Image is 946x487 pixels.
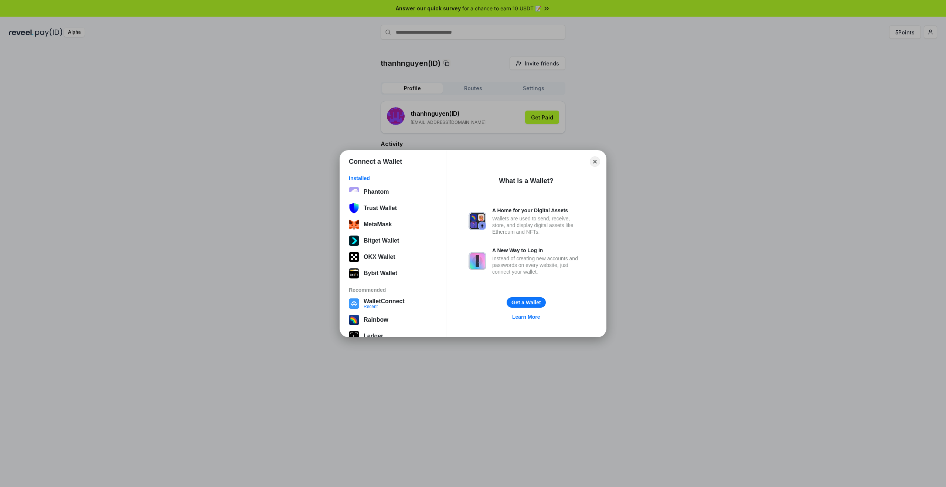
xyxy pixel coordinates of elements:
[364,304,405,308] div: Recent
[347,233,439,248] button: Bitget Wallet
[349,219,359,230] img: svg+xml;base64,PHN2ZyB3aWR0aD0iMzUiIGhlaWdodD0iMzQiIHZpZXdCb3g9IjAgMCAzNSAzNCIgZmlsbD0ibm9uZSIgeG...
[349,298,359,309] img: svg+xml,%3Csvg%20width%3D%2228%22%20height%3D%2228%22%20viewBox%3D%220%200%2028%2028%22%20fill%3D...
[364,270,397,277] div: Bybit Wallet
[347,217,439,232] button: MetaMask
[349,268,359,278] img: svg+xml;base64,PHN2ZyB3aWR0aD0iODgiIGhlaWdodD0iODgiIHZpZXdCb3g9IjAgMCA4OCA4OCIgZmlsbD0ibm9uZSIgeG...
[347,266,439,281] button: Bybit Wallet
[347,296,439,311] button: WalletConnectRecent
[349,331,359,341] img: svg+xml,%3Csvg%20xmlns%3D%22http%3A%2F%2Fwww.w3.org%2F2000%2Fsvg%22%20width%3D%2228%22%20height%3...
[511,299,541,306] div: Get a Wallet
[590,156,600,167] button: Close
[364,221,392,228] div: MetaMask
[492,215,584,235] div: Wallets are used to send, receive, store, and display digital assets like Ethereum and NFTs.
[349,236,359,246] img: svg+xml;base64,PHN2ZyB3aWR0aD0iNTEyIiBoZWlnaHQ9IjUxMiIgdmlld0JveD0iMCAwIDUxMiA1MTIiIGZpbGw9Im5vbm...
[349,187,359,197] img: epq2vO3P5aLWl15yRS7Q49p1fHTx2Sgh99jU3kfXv7cnPATIVQHAx5oQs66JWv3SWEjHOsb3kKgmE5WNBxBId7C8gm8wEgOvz...
[512,314,540,320] div: Learn More
[364,237,399,244] div: Bitget Wallet
[492,207,584,214] div: A Home for your Digital Assets
[349,157,402,166] h1: Connect a Wallet
[364,333,383,339] div: Ledger
[349,315,359,325] img: svg+xml,%3Csvg%20width%3D%22120%22%20height%3D%22120%22%20viewBox%3D%220%200%20120%20120%22%20fil...
[347,185,439,199] button: Phantom
[347,201,439,216] button: Trust Wallet
[364,205,397,212] div: Trust Wallet
[364,189,389,195] div: Phantom
[364,254,395,260] div: OKX Wallet
[349,287,437,293] div: Recommended
[499,176,553,185] div: What is a Wallet?
[508,312,544,322] a: Learn More
[469,252,486,270] img: svg+xml,%3Csvg%20xmlns%3D%22http%3A%2F%2Fwww.w3.org%2F2000%2Fsvg%22%20fill%3D%22none%22%20viewBox...
[347,250,439,264] button: OKX Wallet
[469,212,486,230] img: svg+xml,%3Csvg%20xmlns%3D%22http%3A%2F%2Fwww.w3.org%2F2000%2Fsvg%22%20fill%3D%22none%22%20viewBox...
[349,175,437,182] div: Installed
[492,247,584,254] div: A New Way to Log In
[347,312,439,327] button: Rainbow
[507,297,546,308] button: Get a Wallet
[349,203,359,213] img: svg+xml;base64,PHN2ZyB3aWR0aD0iNTgiIGhlaWdodD0iNjUiIHZpZXdCb3g9IjAgMCA1OCA2NSIgZmlsbD0ibm9uZSIgeG...
[347,329,439,344] button: Ledger
[364,298,405,304] div: WalletConnect
[349,252,359,262] img: 5VZ71FV6L7PA3gg3tXrdQ+DgLhC+75Wq3no69P3MC0NFQpx2lL04Ql9gHK1bRDjsSBIvScBnDTk1WrlGIZBorIDEYJj+rhdgn...
[364,317,388,323] div: Rainbow
[492,255,584,275] div: Instead of creating new accounts and passwords on every website, just connect your wallet.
